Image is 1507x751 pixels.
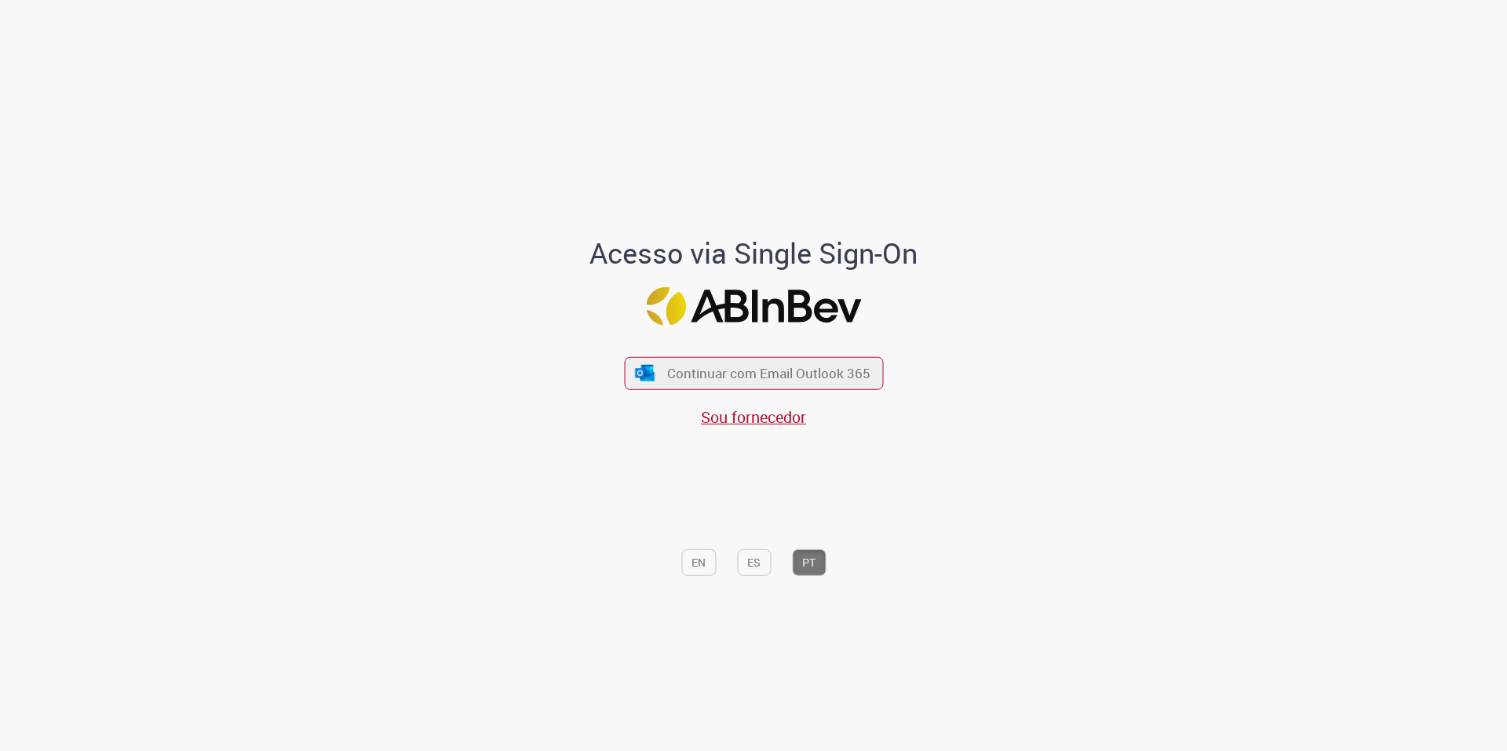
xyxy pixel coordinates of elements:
button: PT [792,549,826,576]
img: ícone Azure/Microsoft 360 [634,365,656,381]
img: Logo ABInBev [646,287,861,326]
h1: Acesso via Single Sign-On [536,237,972,268]
button: ícone Azure/Microsoft 360 Continuar com Email Outlook 365 [624,357,883,389]
button: EN [681,549,716,576]
span: Continuar com Email Outlook 365 [667,364,870,382]
a: Sou fornecedor [701,406,806,427]
button: ES [737,549,771,576]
